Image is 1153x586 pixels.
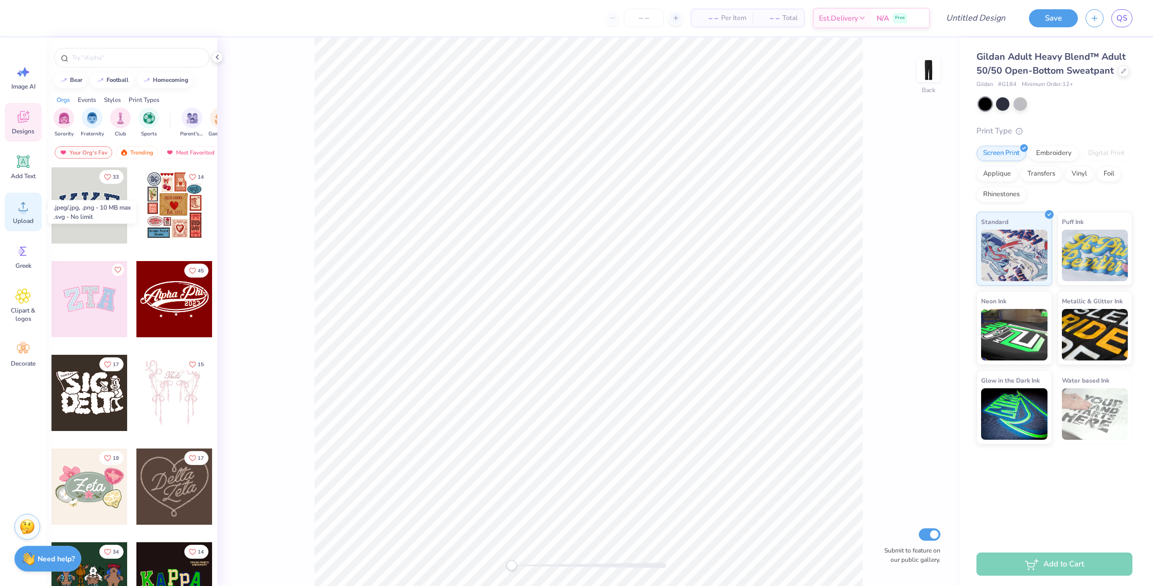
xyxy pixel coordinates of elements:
[81,130,104,138] span: Fraternity
[180,108,204,138] button: filter button
[113,175,119,180] span: 33
[1062,388,1128,440] img: Water based Ink
[153,77,188,83] div: homecoming
[208,130,232,138] span: Game Day
[1021,166,1062,182] div: Transfers
[877,13,889,24] span: N/A
[1062,216,1084,227] span: Puff Ink
[78,95,96,105] div: Events
[976,146,1026,161] div: Screen Print
[143,77,151,83] img: trend_line.gif
[1022,80,1073,89] span: Minimum Order: 12 +
[1097,166,1121,182] div: Foil
[981,309,1047,360] img: Neon Ink
[976,187,1026,202] div: Rhinestones
[12,127,34,135] span: Designs
[55,146,112,159] div: Your Org's Fav
[129,95,160,105] div: Print Types
[110,108,131,138] div: filter for Club
[998,80,1017,89] span: # G184
[184,264,208,278] button: Like
[81,108,104,138] button: filter button
[922,85,935,95] div: Back
[11,359,36,368] span: Decorate
[99,357,124,371] button: Like
[976,80,993,89] span: Gildan
[895,14,905,22] span: Free
[918,60,939,80] img: Back
[115,112,126,124] img: Club Image
[115,130,126,138] span: Club
[1081,146,1131,161] div: Digital Print
[60,77,68,83] img: trend_line.gif
[1062,309,1128,360] img: Metallic & Glitter Ink
[208,108,232,138] button: filter button
[981,296,1006,306] span: Neon Ink
[819,13,858,24] span: Est. Delivery
[11,172,36,180] span: Add Text
[1116,12,1127,24] span: QS
[57,95,70,105] div: Orgs
[759,13,779,24] span: – –
[1065,166,1094,182] div: Vinyl
[141,130,157,138] span: Sports
[115,146,158,159] div: Trending
[198,268,204,273] span: 45
[180,130,204,138] span: Parent's Weekend
[143,112,155,124] img: Sports Image
[198,549,204,555] span: 14
[59,149,67,156] img: most_fav.gif
[208,108,232,138] div: filter for Game Day
[981,388,1047,440] img: Glow in the Dark Ink
[1062,230,1128,281] img: Puff Ink
[137,73,193,88] button: homecoming
[112,264,124,276] button: Like
[879,546,940,564] label: Submit to feature on our public gallery.
[15,262,31,270] span: Greek
[138,108,159,138] button: filter button
[506,560,517,571] div: Accessibility label
[186,112,198,124] img: Parent's Weekend Image
[86,112,98,124] img: Fraternity Image
[976,125,1132,137] div: Print Type
[721,13,746,24] span: Per Item
[697,13,718,24] span: – –
[54,108,74,138] div: filter for Sorority
[104,95,121,105] div: Styles
[99,451,124,465] button: Like
[11,82,36,91] span: Image AI
[1062,296,1123,306] span: Metallic & Glitter Ink
[198,456,204,461] span: 17
[113,362,119,367] span: 17
[198,362,204,367] span: 15
[180,108,204,138] div: filter for Parent's Weekend
[976,50,1126,77] span: Gildan Adult Heavy Blend™ Adult 50/50 Open-Bottom Sweatpant
[138,108,159,138] div: filter for Sports
[70,77,82,83] div: bear
[938,8,1014,28] input: Untitled Design
[981,230,1047,281] img: Standard
[113,549,119,555] span: 34
[113,456,119,461] span: 19
[58,112,70,124] img: Sorority Image
[81,108,104,138] div: filter for Fraternity
[54,212,131,221] div: .svg - No limit
[71,53,203,63] input: Try "Alpha"
[184,451,208,465] button: Like
[215,112,226,124] img: Game Day Image
[161,146,219,159] div: Most Favorited
[120,149,128,156] img: trending.gif
[1029,146,1078,161] div: Embroidery
[110,108,131,138] button: filter button
[99,170,124,184] button: Like
[54,203,131,212] div: .jpeg/.jpg, .png - 10 MB max
[107,77,129,83] div: football
[1062,375,1109,386] span: Water based Ink
[96,77,104,83] img: trend_line.gif
[976,166,1018,182] div: Applique
[184,170,208,184] button: Like
[981,375,1040,386] span: Glow in the Dark Ink
[54,73,87,88] button: bear
[624,9,664,27] input: – –
[38,554,75,564] strong: Need help?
